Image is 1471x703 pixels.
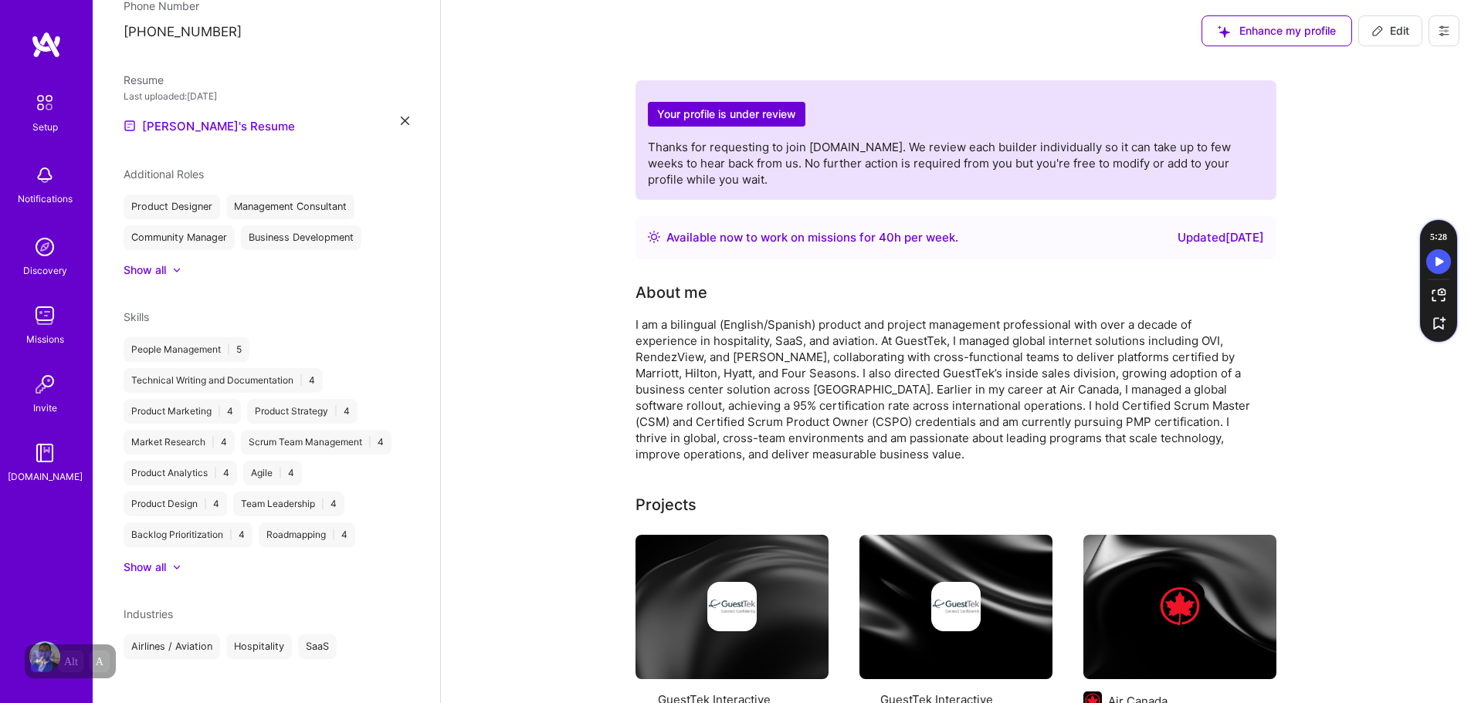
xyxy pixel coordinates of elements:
[648,231,660,243] img: Availability
[29,438,60,468] img: guide book
[247,399,358,424] div: Product Strategy 4
[707,582,757,631] img: Company logo
[124,522,253,547] div: Backlog Prioritization 4
[229,529,232,541] span: |
[1202,15,1352,46] button: Enhance my profile
[26,331,64,347] div: Missions
[666,228,958,247] div: Available now to work on missions for h per week .
[1371,23,1409,39] span: Edit
[33,400,57,416] div: Invite
[321,498,324,510] span: |
[1155,582,1205,631] img: Company logo
[332,529,335,541] span: |
[226,634,292,659] div: Hospitality
[124,559,166,575] div: Show all
[298,634,337,659] div: SaaS
[124,337,249,362] div: People Management 5
[124,262,166,278] div: Show all
[226,194,354,219] div: Management Consultant
[1218,23,1336,39] span: Enhance my profile
[124,607,173,620] span: Industries
[124,167,204,181] span: Additional Roles
[1178,228,1264,247] div: Updated [DATE]
[1083,535,1276,680] img: cover
[227,343,230,356] span: |
[368,436,371,448] span: |
[334,405,337,417] span: |
[204,498,207,510] span: |
[32,119,58,135] div: Setup
[648,140,1231,187] span: Thanks for requesting to join [DOMAIN_NAME]. We review each builder individually so it can take u...
[29,369,60,400] img: Invite
[124,492,227,516] div: Product Design 4
[31,31,62,59] img: logo
[124,430,235,455] div: Market Research 4
[124,225,235,250] div: Community Manager
[23,262,67,279] div: Discovery
[124,368,323,393] div: Technical Writing and Documentation 4
[636,281,707,304] div: About me
[29,86,61,119] img: setup
[218,405,221,417] span: |
[931,582,981,631] img: Company logo
[259,522,355,547] div: Roadmapping 4
[300,374,303,387] span: |
[241,430,391,455] div: Scrum Team Management 4
[18,191,73,207] div: Notifications
[636,316,1253,462] div: I am a bilingual (English/Spanish) product and project management professional with over a decade...
[29,300,60,331] img: teamwork
[124,399,241,424] div: Product Marketing 4
[124,634,220,659] div: Airlines / Aviation
[124,23,409,42] p: [PHONE_NUMBER]
[243,461,302,485] div: Agile 4
[859,535,1052,680] img: cover
[124,117,295,135] a: [PERSON_NAME]'s Resume
[29,160,60,191] img: bell
[233,492,344,516] div: Team Leadership 4
[29,232,60,262] img: discovery
[1218,25,1230,38] i: icon SuggestedTeams
[124,310,149,323] span: Skills
[124,73,164,86] span: Resume
[214,467,217,479] span: |
[241,225,361,250] div: Business Development
[212,436,215,448] span: |
[124,120,136,132] img: Resume
[636,535,829,680] img: cover
[401,117,409,125] i: icon Close
[648,102,805,127] h2: Your profile is under review
[879,230,894,245] span: 40
[124,461,237,485] div: Product Analytics 4
[279,467,282,479] span: |
[8,468,83,485] div: [DOMAIN_NAME]
[124,88,409,104] div: Last uploaded: [DATE]
[1358,15,1422,46] button: Edit
[124,194,220,219] div: Product Designer
[636,493,697,516] div: Projects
